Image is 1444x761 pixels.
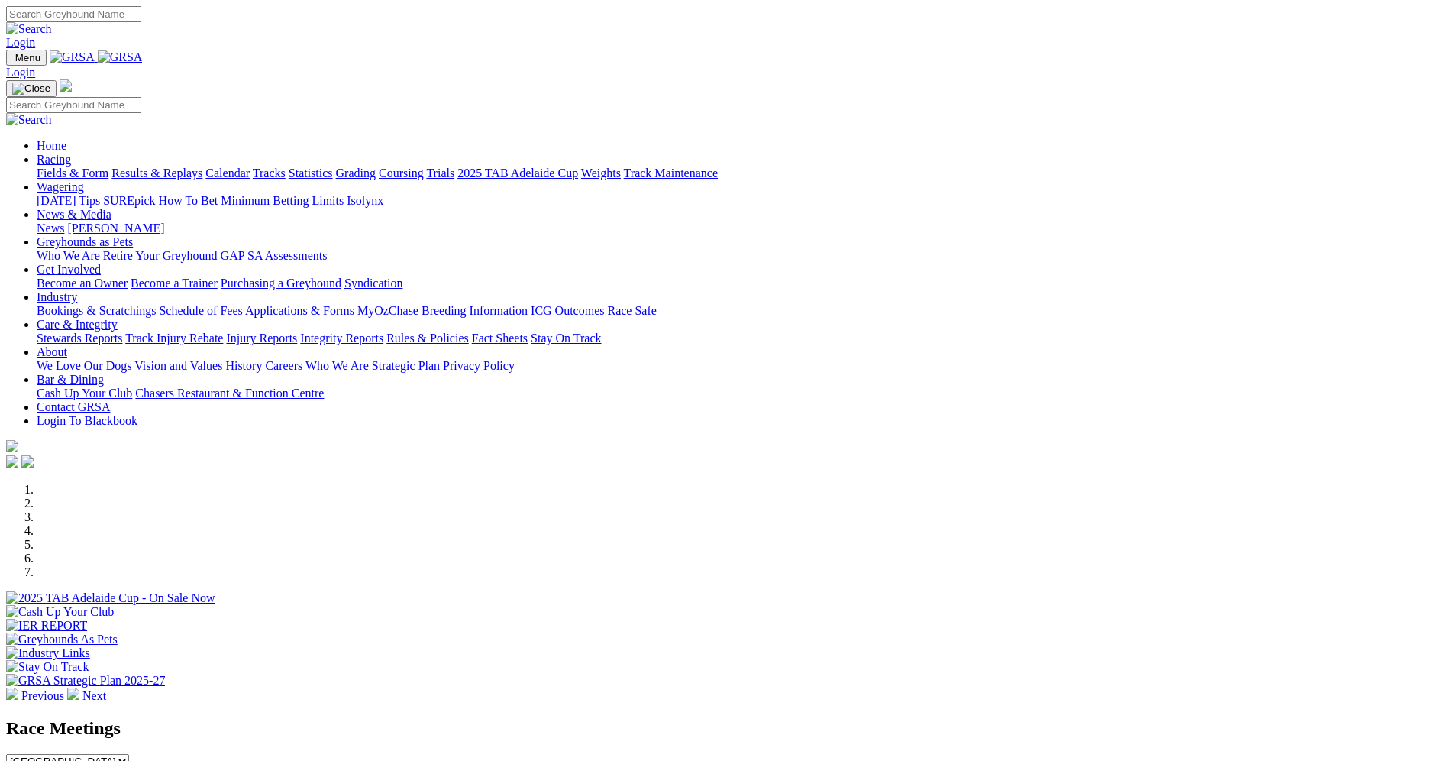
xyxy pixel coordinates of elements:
a: Cash Up Your Club [37,387,132,400]
a: Login [6,66,35,79]
img: IER REPORT [6,619,87,633]
div: Wagering [37,194,1438,208]
a: Statistics [289,167,333,180]
img: GRSA [98,50,143,64]
a: Weights [581,167,621,180]
div: Industry [37,304,1438,318]
img: Search [6,22,52,36]
a: SUREpick [103,194,155,207]
input: Search [6,6,141,22]
img: GRSA Strategic Plan 2025-27 [6,674,165,688]
a: Breeding Information [422,304,528,317]
span: Menu [15,52,40,63]
img: GRSA [50,50,95,64]
img: logo-grsa-white.png [60,79,72,92]
a: Schedule of Fees [159,304,242,317]
a: Previous [6,689,67,702]
button: Toggle navigation [6,50,47,66]
img: logo-grsa-white.png [6,440,18,452]
a: Minimum Betting Limits [221,194,344,207]
a: Stewards Reports [37,332,122,345]
div: Greyhounds as Pets [37,249,1438,263]
h2: Race Meetings [6,718,1438,739]
div: Care & Integrity [37,332,1438,345]
a: Calendar [205,167,250,180]
a: Results & Replays [111,167,202,180]
img: Industry Links [6,646,90,660]
a: Race Safe [607,304,656,317]
span: Previous [21,689,64,702]
a: Integrity Reports [300,332,383,345]
img: chevron-right-pager-white.svg [67,688,79,700]
a: Care & Integrity [37,318,118,331]
a: Trials [426,167,454,180]
img: Greyhounds As Pets [6,633,118,646]
a: Injury Reports [226,332,297,345]
div: About [37,359,1438,373]
a: Industry [37,290,77,303]
a: Grading [336,167,376,180]
a: 2025 TAB Adelaide Cup [457,167,578,180]
a: Careers [265,359,302,372]
img: Cash Up Your Club [6,605,114,619]
a: News [37,222,64,235]
div: Racing [37,167,1438,180]
a: Become a Trainer [131,277,218,290]
a: How To Bet [159,194,218,207]
a: Who We Are [305,359,369,372]
button: Toggle navigation [6,80,57,97]
a: We Love Our Dogs [37,359,131,372]
div: Bar & Dining [37,387,1438,400]
a: Chasers Restaurant & Function Centre [135,387,324,400]
img: Stay On Track [6,660,89,674]
div: Get Involved [37,277,1438,290]
img: twitter.svg [21,455,34,468]
a: ICG Outcomes [531,304,604,317]
a: Bookings & Scratchings [37,304,156,317]
a: Stay On Track [531,332,601,345]
a: Bar & Dining [37,373,104,386]
img: facebook.svg [6,455,18,468]
a: [DATE] Tips [37,194,100,207]
span: Next [82,689,106,702]
img: 2025 TAB Adelaide Cup - On Sale Now [6,591,215,605]
a: Coursing [379,167,424,180]
a: GAP SA Assessments [221,249,328,262]
a: About [37,345,67,358]
a: Next [67,689,106,702]
a: Track Maintenance [624,167,718,180]
img: Search [6,113,52,127]
a: Fact Sheets [472,332,528,345]
a: Applications & Forms [245,304,354,317]
a: Greyhounds as Pets [37,235,133,248]
a: Home [37,139,66,152]
a: Strategic Plan [372,359,440,372]
a: [PERSON_NAME] [67,222,164,235]
img: Close [12,83,50,95]
a: Isolynx [347,194,383,207]
a: Retire Your Greyhound [103,249,218,262]
a: Login [6,36,35,49]
a: Login To Blackbook [37,414,137,427]
a: Purchasing a Greyhound [221,277,341,290]
a: Fields & Form [37,167,108,180]
a: MyOzChase [357,304,418,317]
a: Syndication [344,277,402,290]
a: Contact GRSA [37,400,110,413]
a: Wagering [37,180,84,193]
a: Vision and Values [134,359,222,372]
a: News & Media [37,208,111,221]
img: chevron-left-pager-white.svg [6,688,18,700]
div: News & Media [37,222,1438,235]
a: History [225,359,262,372]
a: Who We Are [37,249,100,262]
input: Search [6,97,141,113]
a: Tracks [253,167,286,180]
a: Rules & Policies [386,332,469,345]
a: Racing [37,153,71,166]
a: Become an Owner [37,277,128,290]
a: Privacy Policy [443,359,515,372]
a: Track Injury Rebate [125,332,223,345]
a: Get Involved [37,263,101,276]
